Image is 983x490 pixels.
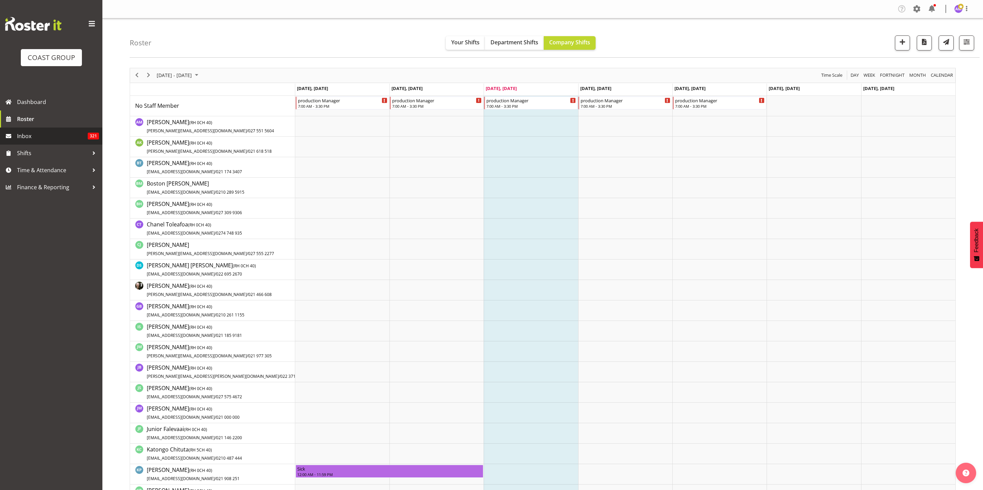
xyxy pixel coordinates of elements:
[147,404,240,421] a: [PERSON_NAME](RH 0CH 40)[EMAIL_ADDRESS][DOMAIN_NAME]/021 000 000
[147,241,274,257] span: [PERSON_NAME]
[215,210,216,216] span: /
[147,332,215,338] span: [EMAIL_ADDRESS][DOMAIN_NAME]
[147,292,247,297] span: [PERSON_NAME][EMAIL_ADDRESS][DOMAIN_NAME]
[147,118,274,134] span: [PERSON_NAME]
[190,324,199,330] span: RH 0
[279,373,280,379] span: /
[392,103,482,109] div: 7:00 AM - 3:30 PM
[190,283,199,289] span: RH 0
[247,128,248,134] span: /
[216,332,242,338] span: 021 185 9181
[486,97,576,104] div: production Manager
[147,405,240,420] span: [PERSON_NAME]
[147,148,247,154] span: [PERSON_NAME][EMAIL_ADDRESS][DOMAIN_NAME]
[486,103,576,109] div: 7:00 AM - 3:30 PM
[390,96,483,109] div: No Staff Member"s event - production Manager Begin From Tuesday, September 30, 2025 at 7:00:00 AM...
[130,403,295,423] td: Jonathan McNeill resource
[216,230,242,236] span: 0274 748 935
[216,189,244,195] span: 0210 289 5915
[147,180,244,195] span: Boston [PERSON_NAME]
[820,71,844,79] button: Time Scale
[970,222,983,268] button: Feedback - Show survey
[189,406,212,412] span: ( CH 40)
[939,35,954,50] button: Send a list of all shifts for the selected filtered period to all rostered employees.
[879,71,906,79] button: Fortnight
[147,363,306,380] a: [PERSON_NAME](RH 0CH 40)[PERSON_NAME][EMAIL_ADDRESS][PERSON_NAME][DOMAIN_NAME]/022 371 2723
[147,262,256,277] span: [PERSON_NAME] [PERSON_NAME]
[189,120,212,125] span: ( CH 40)
[130,382,295,403] td: John Sharpe resource
[863,71,877,79] button: Timeline Week
[147,189,215,195] span: [EMAIL_ADDRESS][DOMAIN_NAME]
[184,427,207,432] span: ( CH 40)
[147,138,272,155] a: [PERSON_NAME](RH 0CH 40)[PERSON_NAME][EMAIL_ADDRESS][DOMAIN_NAME]/021 618 518
[233,263,256,269] span: ( CH 40)
[821,71,843,79] span: Time Scale
[850,71,859,79] span: Day
[216,210,242,216] span: 027 309 9306
[216,455,242,461] span: 0210 487 444
[296,465,483,478] div: Kent Pollard"s event - Sick Begin From Monday, September 29, 2025 at 12:00:00 AM GMT+13:00 Ends A...
[216,435,242,441] span: 021 146 2200
[215,394,216,400] span: /
[297,465,482,472] div: Sick
[215,271,216,277] span: /
[216,169,242,175] span: 021 174 3407
[490,39,538,46] span: Department Shifts
[147,271,215,277] span: [EMAIL_ADDRESS][DOMAIN_NAME]
[578,96,672,109] div: No Staff Member"s event - production Manager Begin From Thursday, October 2, 2025 at 7:00:00 AM G...
[879,71,905,79] span: Fortnight
[215,189,216,195] span: /
[147,282,272,298] a: [PERSON_NAME](RH 0CH 40)[PERSON_NAME][EMAIL_ADDRESS][DOMAIN_NAME]/021 466 608
[147,128,247,134] span: [PERSON_NAME][EMAIL_ADDRESS][DOMAIN_NAME]
[581,103,670,109] div: 7:00 AM - 3:30 PM
[185,427,194,432] span: RH 0
[130,178,295,198] td: Boston Morgan-Horan resource
[215,332,216,338] span: /
[130,239,295,259] td: Craig Jenkins resource
[147,139,272,154] span: [PERSON_NAME]
[17,114,99,124] span: Roster
[216,476,240,481] span: 021 908 251
[130,157,295,178] td: Benjamin Thomas Geden resource
[544,36,596,50] button: Company Shifts
[130,198,295,219] td: Bryan Humprhries resource
[189,365,212,371] span: ( CH 40)
[189,304,212,310] span: ( CH 40)
[130,259,295,280] td: Darren Shiu Lun Lau resource
[280,373,306,379] span: 022 371 2723
[147,384,242,400] span: [PERSON_NAME]
[147,251,247,256] span: [PERSON_NAME][EMAIL_ADDRESS][DOMAIN_NAME]
[154,68,202,83] div: Sep 29 - Oct 05, 2025
[248,128,274,134] span: 027 551 5604
[131,68,143,83] div: previous period
[147,302,244,318] span: [PERSON_NAME]
[908,71,927,79] button: Timeline Month
[147,210,215,216] span: [EMAIL_ADDRESS][DOMAIN_NAME]
[486,85,517,91] span: [DATE], [DATE]
[147,159,242,175] a: [PERSON_NAME](RH 0CH 40)[EMAIL_ADDRESS][DOMAIN_NAME]/021 174 3407
[147,446,242,461] span: Katongo Chituta
[549,39,590,46] span: Company Shifts
[863,71,876,79] span: Week
[147,455,215,461] span: [EMAIL_ADDRESS][DOMAIN_NAME]
[190,304,199,310] span: RH 0
[298,103,387,109] div: 7:00 AM - 3:30 PM
[88,133,99,139] span: 321
[216,394,242,400] span: 027 575 4672
[17,148,89,158] span: Shifts
[248,292,272,297] span: 021 466 608
[147,221,242,236] span: Chanel Toleafoa
[234,263,243,269] span: RH 0
[130,362,295,382] td: Jarrad Bullock resource
[189,386,212,391] span: ( CH 40)
[144,71,153,79] button: Next
[190,120,199,125] span: RH 0
[189,222,198,228] span: RH 0
[190,161,199,166] span: RH 0
[147,241,274,257] a: [PERSON_NAME][PERSON_NAME][EMAIL_ADDRESS][DOMAIN_NAME]/027 555 2277
[297,472,482,477] div: 12:00 AM - 11:59 PM
[675,103,765,109] div: 7:00 AM - 3:30 PM
[297,85,328,91] span: [DATE], [DATE]
[247,353,248,359] span: /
